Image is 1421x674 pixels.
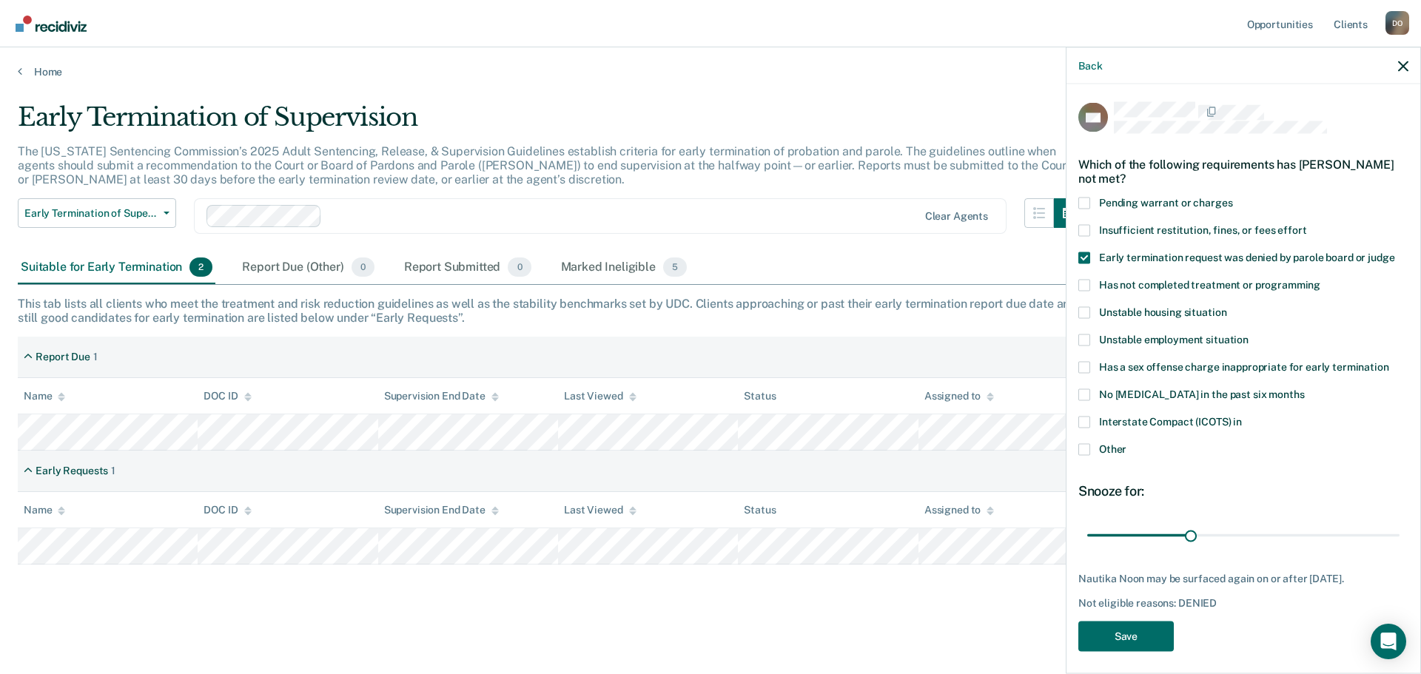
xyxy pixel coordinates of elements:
[18,102,1084,144] div: Early Termination of Supervision
[36,351,90,363] div: Report Due
[744,390,776,402] div: Status
[1099,223,1306,235] span: Insufficient restitution, fines, or fees effort
[1099,251,1394,263] span: Early termination request was denied by parole board or judge
[558,252,691,284] div: Marked Ineligible
[1099,415,1242,427] span: Interstate Compact (ICOTS) in
[111,465,115,477] div: 1
[18,65,1403,78] a: Home
[1078,621,1174,651] button: Save
[744,504,776,516] div: Status
[508,257,531,277] span: 0
[204,504,251,516] div: DOC ID
[384,390,499,402] div: Supervision End Date
[924,390,994,402] div: Assigned to
[384,504,499,516] div: Supervision End Date
[18,252,215,284] div: Suitable for Early Termination
[24,504,65,516] div: Name
[1099,333,1249,345] span: Unstable employment situation
[663,257,687,277] span: 5
[1078,482,1408,499] div: Snooze for:
[1078,59,1102,72] button: Back
[352,257,374,277] span: 0
[1099,278,1320,290] span: Has not completed treatment or programming
[1371,624,1406,659] div: Open Intercom Messenger
[93,351,98,363] div: 1
[204,390,251,402] div: DOC ID
[18,297,1403,325] div: This tab lists all clients who meet the treatment and risk reduction guidelines as well as the st...
[239,252,377,284] div: Report Due (Other)
[1385,11,1409,35] div: D O
[24,390,65,402] div: Name
[1099,306,1226,317] span: Unstable housing situation
[1099,442,1126,454] span: Other
[18,144,1071,186] p: The [US_STATE] Sentencing Commission’s 2025 Adult Sentencing, Release, & Supervision Guidelines e...
[36,465,108,477] div: Early Requests
[189,257,212,277] span: 2
[1078,597,1408,610] div: Not eligible reasons: DENIED
[925,210,988,223] div: Clear agents
[564,504,636,516] div: Last Viewed
[1385,11,1409,35] button: Profile dropdown button
[401,252,534,284] div: Report Submitted
[924,504,994,516] div: Assigned to
[24,207,158,220] span: Early Termination of Supervision
[1078,145,1408,197] div: Which of the following requirements has [PERSON_NAME] not met?
[1078,572,1408,584] div: Nautika Noon may be surfaced again on or after [DATE].
[1099,360,1389,372] span: Has a sex offense charge inappropriate for early termination
[1099,388,1304,400] span: No [MEDICAL_DATA] in the past six months
[564,390,636,402] div: Last Viewed
[1099,196,1232,208] span: Pending warrant or charges
[16,16,87,32] img: Recidiviz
